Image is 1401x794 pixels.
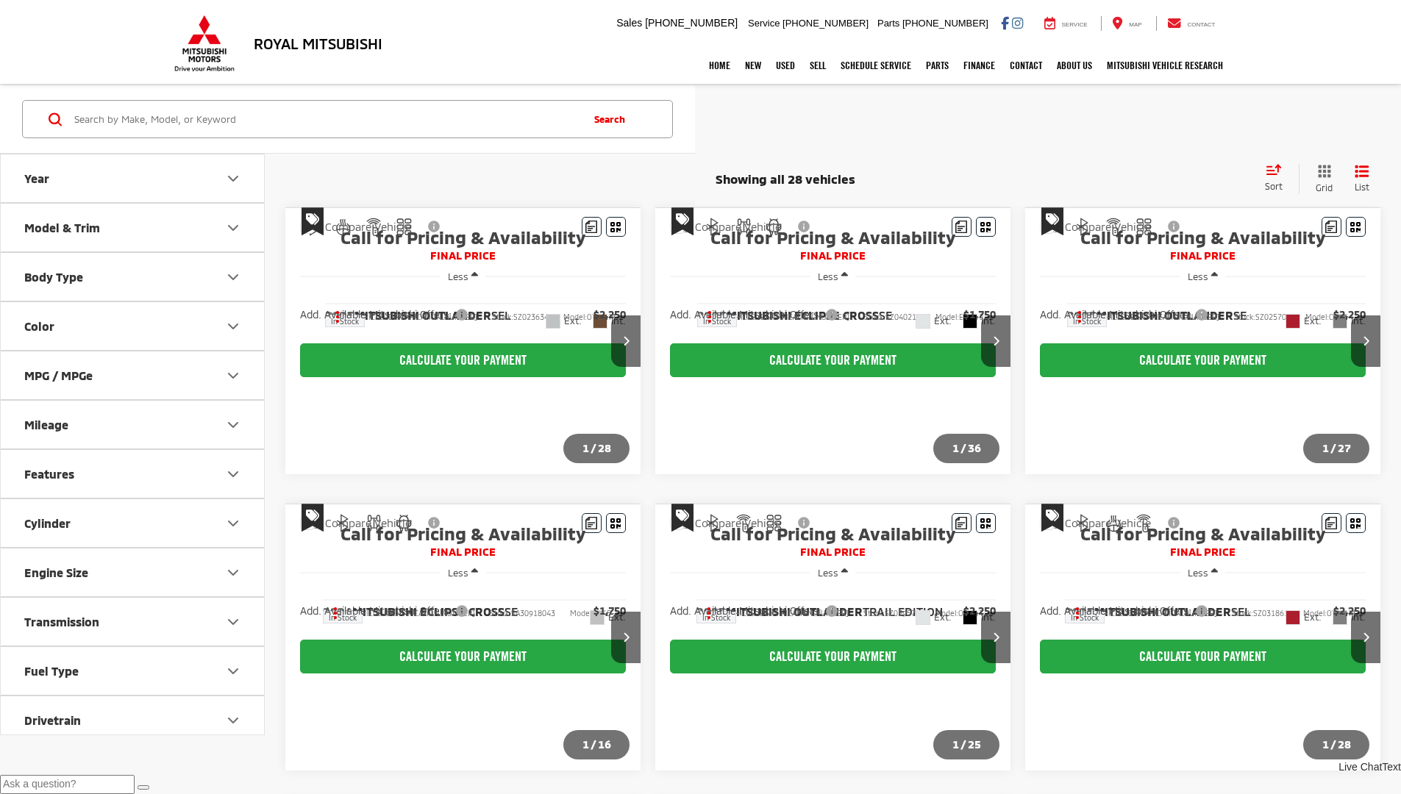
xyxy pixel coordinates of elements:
button: Engine SizeEngine Size [1,548,265,596]
button: View Disclaimer [792,211,817,242]
span: Contact [1187,21,1215,28]
div: Features [224,465,242,483]
span: / [1329,443,1338,454]
img: Mitsubishi [171,15,238,72]
a: Home [702,47,738,84]
button: Actions [323,599,349,625]
span: 1 [952,441,959,454]
span: 1 [952,737,959,751]
span: dropdown dots [707,607,710,618]
span: Special [1041,207,1063,235]
a: Used [769,47,802,84]
button: FeaturesFeatures [1,450,265,498]
a: Contact [1002,47,1049,84]
a: Instagram: Click to visit our Instagram page [1012,17,1023,29]
span: / [959,740,968,750]
span: 25 [968,737,981,751]
a: Facebook: Click to visit our Facebook page [1001,17,1009,29]
button: DrivetrainDrivetrain [1,696,265,744]
button: Next image [981,315,1010,367]
span: Sort [1265,181,1283,191]
span: / [1329,740,1338,750]
button: Model & TrimModel & Trim [1,204,265,251]
span: [PHONE_NUMBER] [783,18,869,29]
button: View Disclaimer [1162,211,1187,242]
label: Compare Vehicle [300,219,411,234]
a: Sell [802,47,833,84]
span: Special [302,207,324,235]
span: Grid [1316,182,1333,194]
div: Year [24,171,49,185]
button: MileageMileage [1,401,265,448]
button: Next image [611,315,641,367]
h3: Royal Mitsubishi [254,35,382,51]
span: 27 [1338,441,1351,454]
div: Transmission [224,613,242,631]
button: Actions [696,599,722,625]
span: Showing all 28 vehicles [716,171,855,186]
div: Body Type [224,268,242,286]
div: Cylinder [224,515,242,532]
button: YearYear [1,154,265,202]
a: Live Chat [1338,760,1382,775]
span: Text [1382,761,1401,773]
span: / [589,443,598,454]
span: Special [671,504,694,532]
label: Compare Vehicle [1040,515,1151,530]
button: Next image [1351,612,1380,663]
span: 16 [598,737,611,751]
a: Mitsubishi Vehicle Research [1099,47,1230,84]
button: Next image [1351,315,1380,367]
span: List [1355,181,1369,193]
button: MPG / MPGeMPG / MPGe [1,351,265,399]
span: / [959,443,968,454]
label: Compare Vehicle [1040,219,1151,234]
button: Send [138,785,149,790]
button: Next image [981,612,1010,663]
a: Map [1101,16,1152,31]
button: List View [1344,164,1380,194]
span: Special [671,207,694,235]
a: Finance [956,47,1002,84]
div: Fuel Type [24,664,79,678]
button: ColorColor [1,302,265,350]
span: Special [302,504,324,532]
div: Engine Size [224,564,242,582]
span: Special [1041,504,1063,532]
button: Grid View [1299,164,1344,194]
span: Sales [616,17,642,29]
span: Live Chat [1338,761,1382,773]
div: MPG / MPGe [224,367,242,385]
a: About Us [1049,47,1099,84]
a: Text [1382,760,1401,775]
div: Color [24,319,54,333]
a: Service [1033,16,1099,31]
label: Compare Vehicle [670,515,781,530]
span: 1 [1322,737,1329,751]
div: MPG / MPGe [24,368,93,382]
button: View Disclaimer [422,211,447,242]
span: 28 [1338,737,1351,751]
button: Body TypeBody Type [1,253,265,301]
button: View Disclaimer [792,507,817,538]
input: Search by Make, Model, or Keyword [73,101,580,137]
button: View Disclaimer [1162,507,1187,538]
button: Actions [325,303,351,329]
div: Color [224,318,242,335]
button: Fuel TypeFuel Type [1,647,265,695]
span: 36 [968,441,981,454]
span: dropdown dots [1078,310,1081,322]
a: New [738,47,769,84]
button: Actions [697,303,723,329]
a: Parts: Opens in a new tab [919,47,956,84]
span: Service [1062,21,1088,28]
div: Drivetrain [24,713,81,727]
span: dropdown dots [334,607,337,618]
span: 1 [1322,441,1329,454]
div: Features [24,467,74,481]
span: dropdown dots [1076,607,1079,618]
span: 1 [582,441,589,454]
span: [PHONE_NUMBER] [645,17,738,29]
span: dropdown dots [336,310,339,322]
button: CylinderCylinder [1,499,265,547]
